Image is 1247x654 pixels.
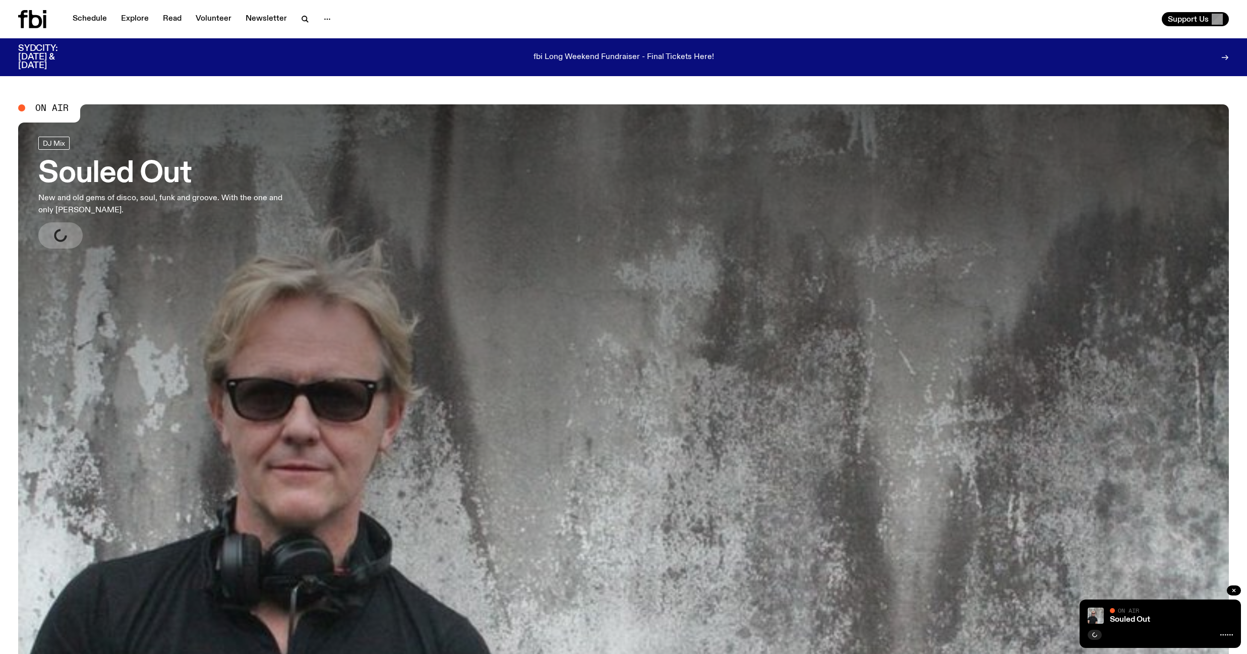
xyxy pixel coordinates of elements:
a: Schedule [67,12,113,26]
p: New and old gems of disco, soul, funk and groove. With the one and only [PERSON_NAME]. [38,192,296,216]
a: Volunteer [190,12,237,26]
span: On Air [1118,607,1139,614]
a: Souled Out [1110,616,1150,624]
a: Read [157,12,188,26]
span: DJ Mix [43,139,65,147]
a: Newsletter [240,12,293,26]
button: Support Us [1162,12,1229,26]
span: On Air [35,103,69,112]
a: DJ Mix [38,137,70,150]
p: fbi Long Weekend Fundraiser - Final Tickets Here! [533,53,714,62]
a: Souled OutNew and old gems of disco, soul, funk and groove. With the one and only [PERSON_NAME]. [38,137,296,249]
span: Support Us [1168,15,1209,24]
img: Stephen looks directly at the camera, wearing a black tee, black sunglasses and headphones around... [1088,608,1104,624]
h3: Souled Out [38,160,296,188]
a: Explore [115,12,155,26]
h3: SYDCITY: [DATE] & [DATE] [18,44,83,70]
